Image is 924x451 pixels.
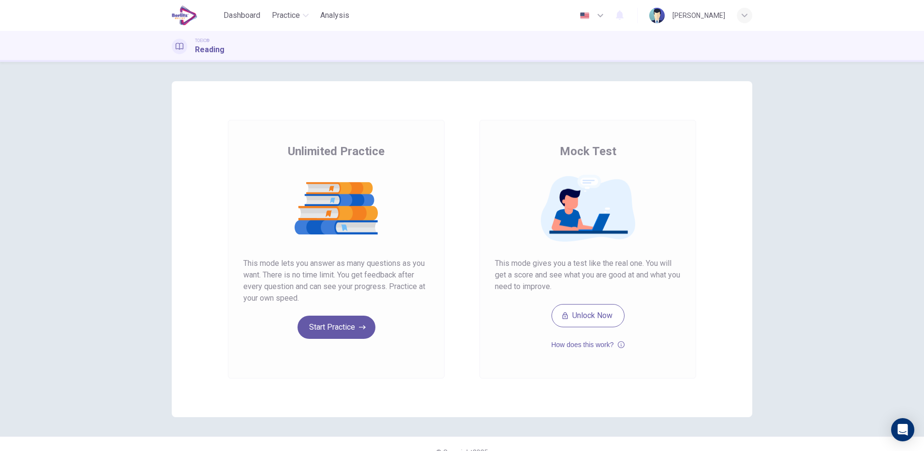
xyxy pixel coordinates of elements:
[316,7,353,24] button: Analysis
[551,339,624,350] button: How does this work?
[891,418,914,441] div: Open Intercom Messenger
[220,7,264,24] button: Dashboard
[243,258,429,304] span: This mode lets you answer as many questions as you want. There is no time limit. You get feedback...
[268,7,313,24] button: Practice
[320,10,349,21] span: Analysis
[298,316,375,339] button: Start Practice
[560,144,616,159] span: Mock Test
[195,37,209,44] span: TOEIC®
[579,12,591,19] img: en
[272,10,300,21] span: Practice
[172,6,197,25] img: EduSynch logo
[672,10,725,21] div: [PERSON_NAME]
[172,6,220,25] a: EduSynch logo
[649,8,665,23] img: Profile picture
[288,144,385,159] span: Unlimited Practice
[551,304,625,327] button: Unlock Now
[195,44,224,56] h1: Reading
[495,258,681,292] span: This mode gives you a test like the real one. You will get a score and see what you are good at a...
[224,10,260,21] span: Dashboard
